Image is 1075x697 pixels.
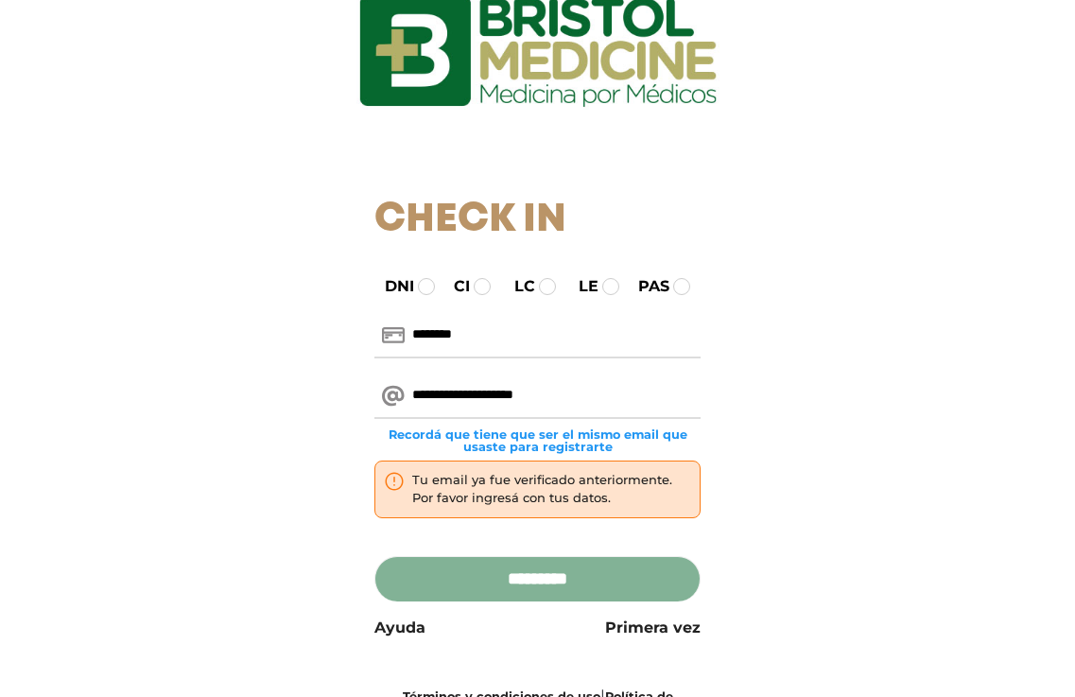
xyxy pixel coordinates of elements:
[374,197,701,244] h1: Check In
[562,275,598,298] label: LE
[437,275,470,298] label: CI
[412,471,672,508] div: Tu email ya fue verificado anteriormente. Por favor ingresá con tus datos.
[605,617,701,639] a: Primera vez
[621,275,669,298] label: PAS
[368,275,414,298] label: DNI
[374,428,701,453] small: Recordá que tiene que ser el mismo email que usaste para registrarte
[374,617,425,639] a: Ayuda
[497,275,535,298] label: LC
